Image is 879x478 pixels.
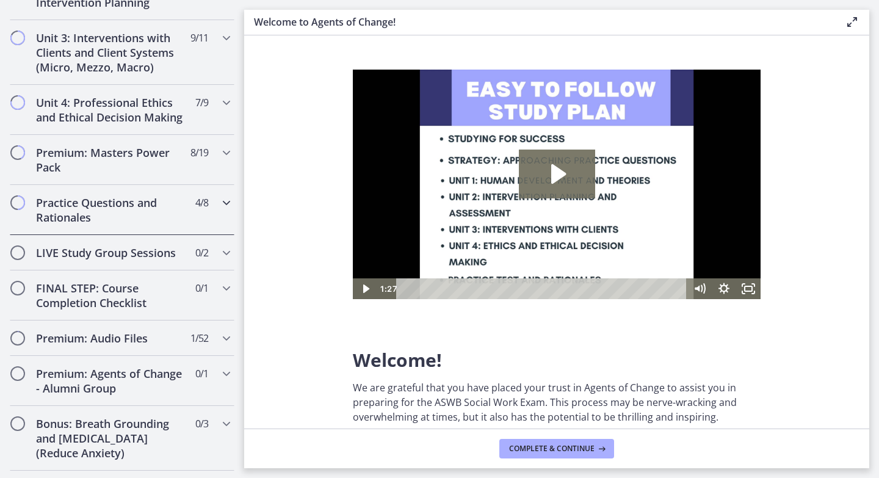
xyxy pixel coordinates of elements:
span: 0 / 3 [195,416,208,431]
button: Fullscreen [383,209,408,230]
p: We are grateful that you have placed your trust in Agents of Change to assist you in preparing fo... [353,380,761,424]
button: Mute [335,209,359,230]
h2: Unit 4: Professional Ethics and Ethical Decision Making [36,95,185,125]
span: 8 / 19 [190,145,208,160]
h2: Bonus: Breath Grounding and [MEDICAL_DATA] (Reduce Anxiety) [36,416,185,460]
span: Complete & continue [509,444,595,454]
button: Show settings menu [359,209,383,230]
h2: Practice Questions and Rationales [36,195,185,225]
button: Complete & continue [499,439,614,458]
button: Play Video: c1o6hcmjueu5qasqsu00.mp4 [166,80,242,129]
span: Welcome! [353,347,442,372]
h3: Welcome to Agents of Change! [254,15,825,29]
span: 0 / 2 [195,245,208,260]
h2: Premium: Masters Power Pack [36,145,185,175]
span: 1 / 52 [190,331,208,346]
h2: Premium: Agents of Change - Alumni Group [36,366,185,396]
span: 0 / 1 [195,281,208,295]
span: 4 / 8 [195,195,208,210]
span: 7 / 9 [195,95,208,110]
h2: LIVE Study Group Sessions [36,245,185,260]
span: 9 / 11 [190,31,208,45]
div: Playbar [52,209,328,230]
h2: Unit 3: Interventions with Clients and Client Systems (Micro, Mezzo, Macro) [36,31,185,74]
span: 0 / 1 [195,366,208,381]
h2: Premium: Audio Files [36,331,185,346]
h2: FINAL STEP: Course Completion Checklist [36,281,185,310]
